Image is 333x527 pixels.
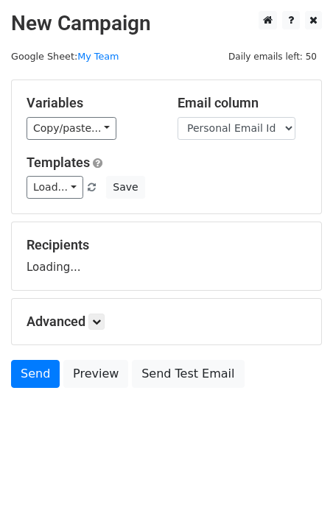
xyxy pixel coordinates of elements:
[27,176,83,199] a: Load...
[77,51,119,62] a: My Team
[27,95,155,111] h5: Variables
[27,314,306,330] h5: Advanced
[27,237,306,275] div: Loading...
[27,155,90,170] a: Templates
[27,117,116,140] a: Copy/paste...
[223,51,322,62] a: Daily emails left: 50
[106,176,144,199] button: Save
[178,95,306,111] h5: Email column
[223,49,322,65] span: Daily emails left: 50
[27,237,306,253] h5: Recipients
[132,360,244,388] a: Send Test Email
[11,51,119,62] small: Google Sheet:
[11,360,60,388] a: Send
[63,360,128,388] a: Preview
[11,11,322,36] h2: New Campaign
